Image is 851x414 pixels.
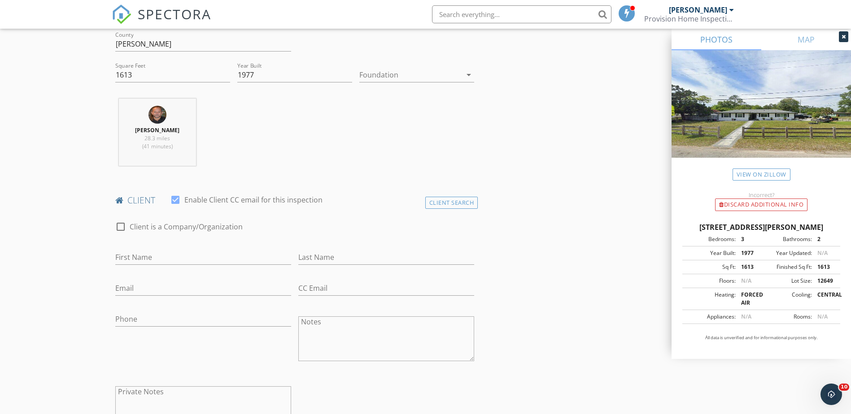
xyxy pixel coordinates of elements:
div: Rooms: [761,313,812,321]
div: Heating: [685,291,736,307]
span: 28.3 miles [144,134,170,142]
div: Lot Size: [761,277,812,285]
div: 1613 [736,263,761,271]
div: [STREET_ADDRESS][PERSON_NAME] [682,222,840,233]
span: 10 [839,384,849,391]
label: Enable Client CC email for this inspection [184,195,323,204]
div: 2 [812,235,838,243]
div: Year Built: [685,249,736,257]
i: arrow_drop_down [463,69,474,80]
div: Incorrect? [672,191,851,198]
span: SPECTORA [138,4,211,23]
div: Finished Sq Ft: [761,263,812,271]
span: N/A [817,249,828,257]
strong: [PERSON_NAME] [135,126,179,134]
a: MAP [761,29,851,50]
div: Bedrooms: [685,235,736,243]
h4: client [115,194,475,206]
div: 1613 [812,263,838,271]
div: 1977 [736,249,761,257]
img: gvb.jpg [148,106,166,124]
div: Floors: [685,277,736,285]
a: SPECTORA [112,12,211,31]
iframe: Intercom live chat [820,384,842,405]
div: FORCED AIR [736,291,761,307]
div: Appliances: [685,313,736,321]
div: 12649 [812,277,838,285]
div: CENTRAL [812,291,838,307]
img: streetview [672,50,851,179]
a: View on Zillow [733,168,790,181]
span: N/A [741,313,751,320]
span: (41 minutes) [142,142,173,150]
label: Client is a Company/Organization [130,222,243,231]
div: Year Updated: [761,249,812,257]
div: 3 [736,235,761,243]
div: Client Search [425,197,478,209]
div: Provision Home Inspections, LLC. [644,14,734,23]
p: All data is unverified and for informational purposes only. [682,335,840,341]
div: Discard Additional info [715,198,807,211]
span: N/A [741,277,751,285]
span: N/A [817,313,828,320]
img: The Best Home Inspection Software - Spectora [112,4,131,24]
div: [PERSON_NAME] [669,5,727,14]
div: Sq Ft: [685,263,736,271]
div: Bathrooms: [761,235,812,243]
div: Cooling: [761,291,812,307]
input: Search everything... [432,5,611,23]
a: PHOTOS [672,29,761,50]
